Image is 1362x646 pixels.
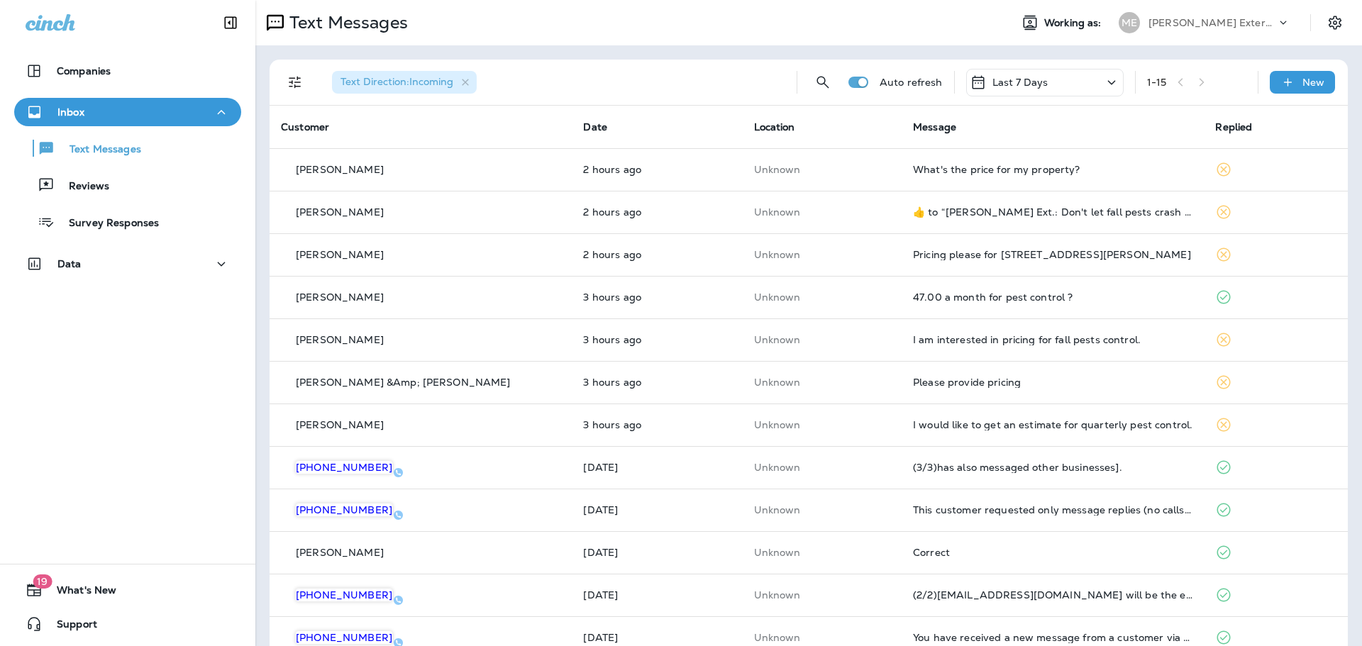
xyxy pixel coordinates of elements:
div: (2/2)Coffey716@msn.com will be the email used to send report. R/ Mike Coffey. [913,589,1192,601]
p: [PERSON_NAME] [296,164,384,175]
p: Inbox [57,106,84,118]
span: Text Direction : Incoming [340,75,453,88]
div: ​👍​ to “ Mares Ext.: Don't let fall pests crash your season! Our Quarterly Pest Control blocks an... [913,206,1192,218]
span: What's New [43,584,116,601]
p: This customer does not have a last location and the phone number they messaged is not assigned to... [754,206,890,218]
div: Correct [913,547,1192,558]
p: Sep 18, 2025 11:35 AM [583,249,731,260]
div: This customer requested only message replies (no calls). Reply here or respond via your LSA dashb... [913,504,1192,516]
div: (3/3)has also messaged other businesses]. [913,462,1192,473]
button: Search Messages [809,68,837,96]
p: Text Messages [284,12,408,33]
p: Companies [57,65,111,77]
p: This customer does not have a last location and the phone number they messaged is not assigned to... [754,504,890,516]
p: This customer does not have a last location and the phone number they messaged is not assigned to... [754,334,890,345]
button: Companies [14,57,241,85]
p: Sep 18, 2025 12:10 PM [583,164,731,175]
p: Last 7 Days [992,77,1048,88]
span: Location [754,121,795,133]
p: [PERSON_NAME] [296,249,384,260]
p: Sep 18, 2025 11:41 AM [583,206,731,218]
div: Text Direction:Incoming [332,71,477,94]
div: You have received a new message from a customer via Google Local Services Ads. Customer Name: , S... [913,632,1192,643]
p: Survey Responses [55,217,159,230]
p: Sep 10, 2025 09:22 AM [583,547,731,558]
button: Collapse Sidebar [211,9,250,37]
p: [PERSON_NAME] [296,206,384,218]
button: Reviews [14,170,241,200]
button: 19What's New [14,576,241,604]
div: What's the price for my property? [913,164,1192,175]
p: [PERSON_NAME] Exterminating [1148,17,1276,28]
p: Data [57,258,82,269]
div: Pricing please for 11 Franklin Ln, Poquoson Va [913,249,1192,260]
span: 19 [33,574,52,589]
p: New [1302,77,1324,88]
span: Replied [1215,121,1252,133]
span: Customer [281,121,329,133]
p: This customer does not have a last location and the phone number they messaged is not assigned to... [754,249,890,260]
div: 1 - 15 [1147,77,1167,88]
p: This customer does not have a last location and the phone number they messaged is not assigned to... [754,377,890,388]
p: [PERSON_NAME] [296,547,384,558]
div: I am interested in pricing for fall pests control. [913,334,1192,345]
p: Sep 9, 2025 12:51 PM [583,632,731,643]
p: This customer does not have a last location and the phone number they messaged is not assigned to... [754,419,890,430]
div: 47.00 a month for pest control ? [913,291,1192,303]
button: Filters [281,68,309,96]
p: This customer does not have a last location and the phone number they messaged is not assigned to... [754,291,890,303]
p: [PERSON_NAME] [296,334,384,345]
p: [PERSON_NAME] &Amp; [PERSON_NAME] [296,377,511,388]
p: [PERSON_NAME] [296,291,384,303]
p: This customer does not have a last location and the phone number they messaged is not assigned to... [754,547,890,558]
div: I would like to get an estimate for quarterly pest control. [913,419,1192,430]
span: [PHONE_NUMBER] [296,631,392,644]
button: Inbox [14,98,241,126]
span: Date [583,121,607,133]
p: Sep 12, 2025 02:44 PM [583,504,731,516]
p: Sep 18, 2025 10:30 AM [583,419,731,430]
span: [PHONE_NUMBER] [296,589,392,601]
p: Sep 18, 2025 10:47 AM [583,334,731,345]
button: Text Messages [14,133,241,163]
span: Support [43,618,97,635]
p: This customer does not have a last location and the phone number they messaged is not assigned to... [754,462,890,473]
button: Settings [1322,10,1348,35]
p: Sep 18, 2025 10:44 AM [583,377,731,388]
button: Data [14,250,241,278]
button: Support [14,610,241,638]
div: Please provide pricing [913,377,1192,388]
span: [PHONE_NUMBER] [296,461,392,474]
p: This customer does not have a last location and the phone number they messaged is not assigned to... [754,164,890,175]
button: Survey Responses [14,207,241,237]
p: Sep 18, 2025 10:50 AM [583,291,731,303]
p: This customer does not have a last location and the phone number they messaged is not assigned to... [754,632,890,643]
span: Message [913,121,956,133]
div: ME [1119,12,1140,33]
p: This customer does not have a last location and the phone number they messaged is not assigned to... [754,589,890,601]
p: Text Messages [55,143,141,157]
p: Reviews [55,180,109,194]
span: [PHONE_NUMBER] [296,503,392,516]
p: Auto refresh [880,77,943,88]
p: [PERSON_NAME] [296,419,384,430]
p: Sep 16, 2025 08:29 AM [583,462,731,473]
p: Sep 9, 2025 02:17 PM [583,589,731,601]
span: Working as: [1044,17,1104,29]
